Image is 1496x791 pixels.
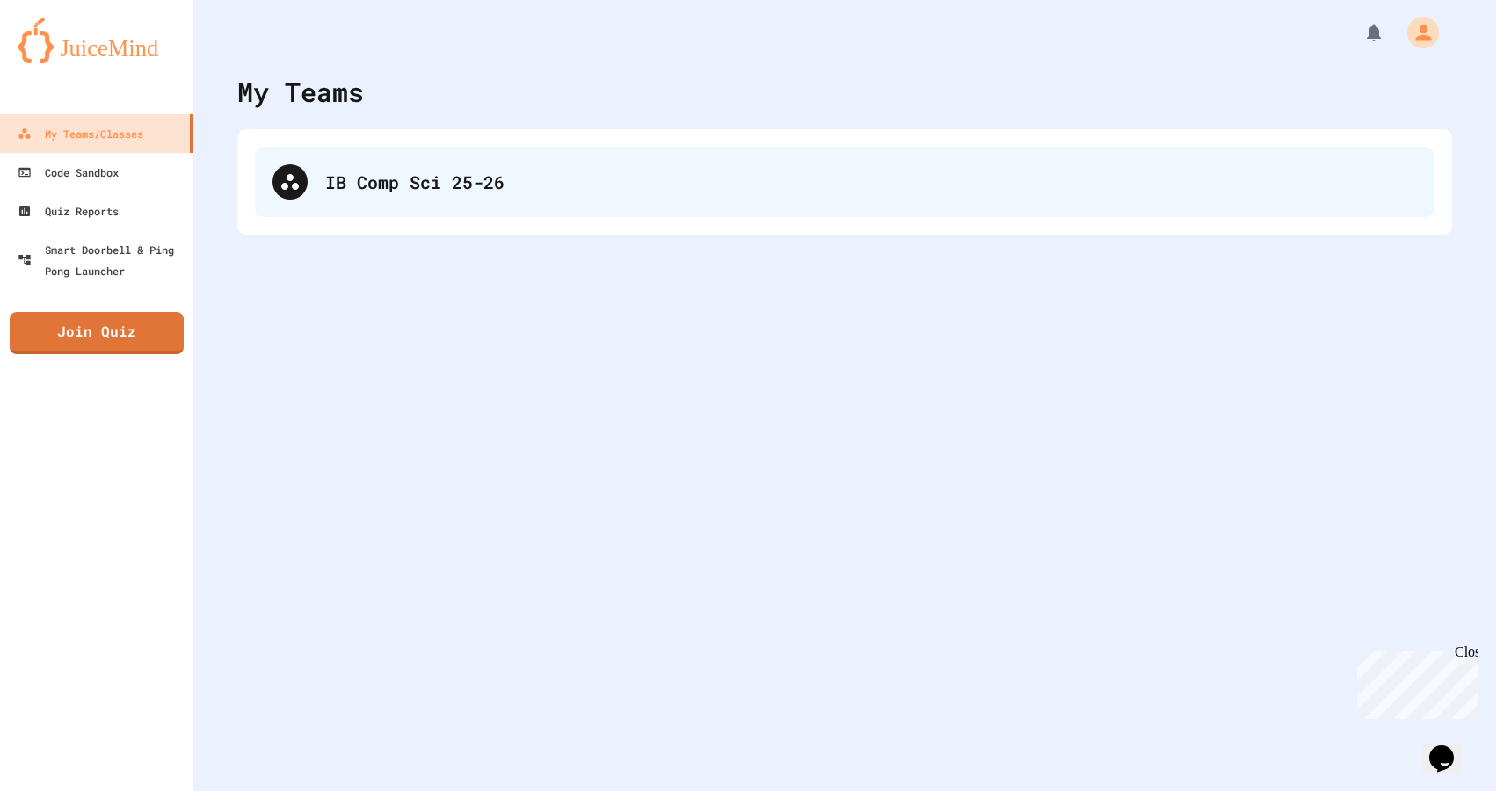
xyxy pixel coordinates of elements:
div: My Account [1389,12,1443,53]
div: Smart Doorbell & Ping Pong Launcher [18,239,186,281]
div: Code Sandbox [18,162,119,183]
a: Join Quiz [10,312,184,354]
div: My Notifications [1331,18,1389,47]
div: My Teams [237,72,364,112]
img: logo-orange.svg [18,18,176,63]
div: IB Comp Sci 25-26 [325,169,1417,195]
div: My Teams/Classes [18,123,143,144]
div: Chat with us now!Close [7,7,121,112]
iframe: chat widget [1422,721,1478,773]
iframe: chat widget [1350,644,1478,719]
div: Quiz Reports [18,200,119,221]
div: IB Comp Sci 25-26 [255,147,1434,217]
